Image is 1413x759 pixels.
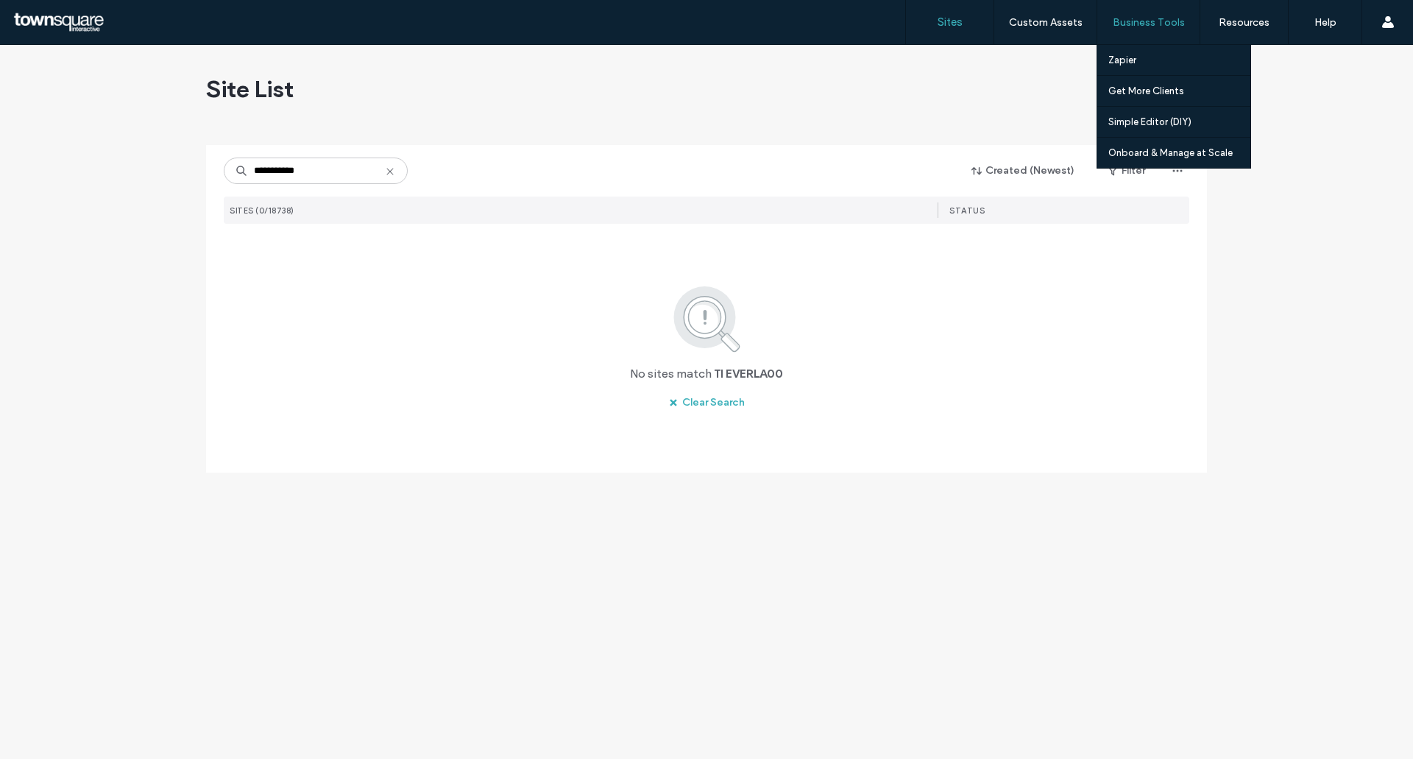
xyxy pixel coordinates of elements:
[1108,76,1250,106] a: Get More Clients
[1108,116,1191,127] label: Simple Editor (DIY)
[1113,16,1185,29] label: Business Tools
[1108,147,1233,158] label: Onboard & Manage at Scale
[1108,85,1184,96] label: Get More Clients
[630,366,712,382] span: No sites match
[959,159,1088,183] button: Created (Newest)
[1219,16,1269,29] label: Resources
[1009,16,1083,29] label: Custom Assets
[654,283,760,354] img: search.svg
[1108,107,1250,137] a: Simple Editor (DIY)
[1108,45,1250,75] a: Zapier
[1108,54,1136,66] label: Zapier
[938,15,963,29] label: Sites
[656,391,758,414] button: Clear Search
[1314,16,1336,29] label: Help
[949,205,985,216] span: STATUS
[230,205,294,216] span: SITES (0/18738)
[206,74,294,104] span: Site List
[1108,138,1250,168] a: Onboard & Manage at Scale
[714,366,783,382] span: TI EVERLA00
[1094,159,1160,183] button: Filter
[33,10,63,24] span: Help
